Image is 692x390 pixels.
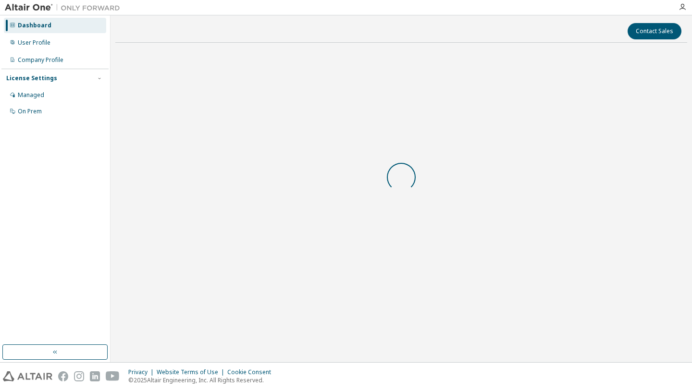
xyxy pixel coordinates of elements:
div: Cookie Consent [227,368,277,376]
div: License Settings [6,74,57,82]
img: Altair One [5,3,125,12]
button: Contact Sales [628,23,681,39]
img: linkedin.svg [90,371,100,381]
img: youtube.svg [106,371,120,381]
img: altair_logo.svg [3,371,52,381]
img: facebook.svg [58,371,68,381]
div: Website Terms of Use [157,368,227,376]
div: Managed [18,91,44,99]
p: © 2025 Altair Engineering, Inc. All Rights Reserved. [128,376,277,384]
div: Company Profile [18,56,63,64]
div: Dashboard [18,22,51,29]
div: User Profile [18,39,50,47]
img: instagram.svg [74,371,84,381]
div: On Prem [18,108,42,115]
div: Privacy [128,368,157,376]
